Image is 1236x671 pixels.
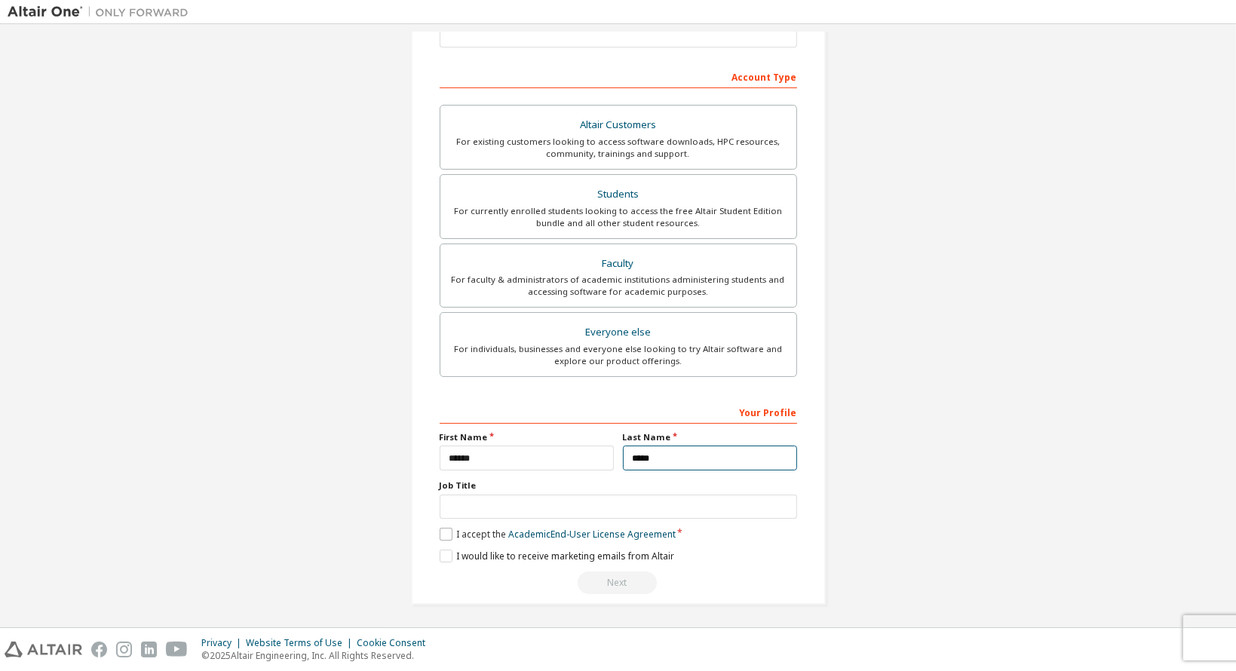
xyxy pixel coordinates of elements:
[116,642,132,657] img: instagram.svg
[449,253,787,274] div: Faculty
[141,642,157,657] img: linkedin.svg
[440,400,797,424] div: Your Profile
[623,431,797,443] label: Last Name
[357,637,434,649] div: Cookie Consent
[449,274,787,298] div: For faculty & administrators of academic institutions administering students and accessing softwa...
[449,205,787,229] div: For currently enrolled students looking to access the free Altair Student Edition bundle and all ...
[440,571,797,594] div: Read and acccept EULA to continue
[440,550,674,562] label: I would like to receive marketing emails from Altair
[91,642,107,657] img: facebook.svg
[449,322,787,343] div: Everyone else
[440,480,797,492] label: Job Title
[449,184,787,205] div: Students
[201,649,434,662] p: © 2025 Altair Engineering, Inc. All Rights Reserved.
[166,642,188,657] img: youtube.svg
[440,431,614,443] label: First Name
[5,642,82,657] img: altair_logo.svg
[508,528,676,541] a: Academic End-User License Agreement
[201,637,246,649] div: Privacy
[449,115,787,136] div: Altair Customers
[8,5,196,20] img: Altair One
[246,637,357,649] div: Website Terms of Use
[440,64,797,88] div: Account Type
[449,136,787,160] div: For existing customers looking to access software downloads, HPC resources, community, trainings ...
[449,343,787,367] div: For individuals, businesses and everyone else looking to try Altair software and explore our prod...
[440,528,676,541] label: I accept the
